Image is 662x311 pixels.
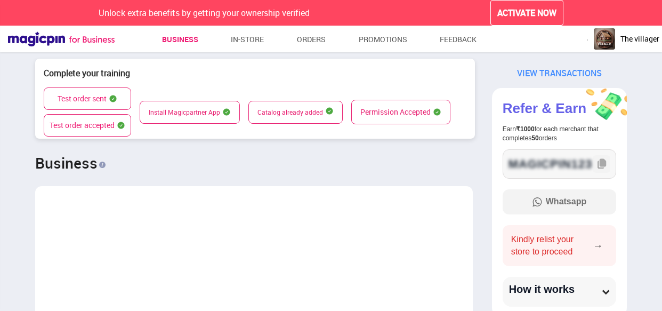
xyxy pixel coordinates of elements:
[99,162,106,168] img: AuROenoBPPGMAAAAAElFTkSuQmCC
[503,99,617,118] p: Refer & Earn
[595,157,608,171] img: image
[99,7,310,19] span: Unlock extra benefits by getting your ownership verified
[231,30,264,49] a: In-store
[248,101,343,124] button: Catalog already added
[620,34,659,44] span: The villager
[594,28,615,50] img: logo
[508,156,593,172] span: MAGICPIN123
[593,238,608,253] div: →
[531,134,538,142] span: 50
[8,31,115,46] img: Magicpin
[35,156,473,169] h1: Business
[503,125,617,143] p: Earn for each merchant that completes orders
[44,114,131,137] button: Test order accepted
[440,30,477,49] a: Feedback
[503,189,617,214] button: Whatsapp
[44,87,131,110] button: Test order sent
[511,234,587,258] div: Kindly relist your store to proceed
[351,100,450,124] button: Permission Accepted
[497,7,556,19] span: ACTIVATE NOW
[44,67,466,79] div: Complete your training
[359,30,407,49] a: Promotions
[297,30,326,49] a: Orders
[576,75,640,139] img: image
[162,30,198,49] a: Business
[109,94,117,103] img: tick_withdraw_new.7e6cd836.svg
[117,121,125,130] img: tick_withdraw_new.7e6cd836.svg
[325,107,334,115] img: tick_withdraw_new.7e6cd836.svg
[140,101,240,124] button: Install Magicpartner App
[509,283,575,295] h3: How it works
[593,155,610,173] button: Copy code
[222,108,231,116] img: tick_withdraw_new.7e6cd836.svg
[492,67,627,79] div: VIEW TRANSACTIONS
[433,108,441,116] img: tick_withdraw_new.7e6cd836.svg
[516,125,535,133] span: ₹1000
